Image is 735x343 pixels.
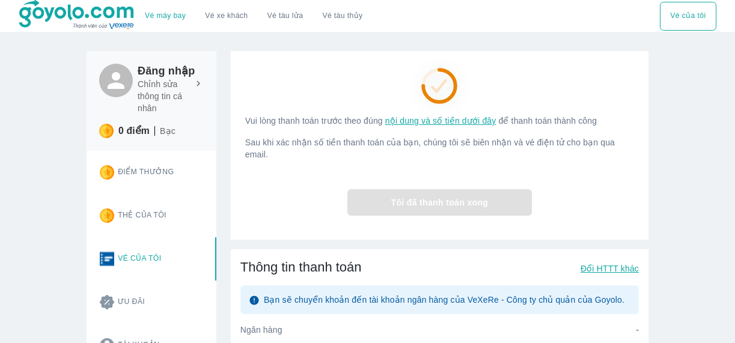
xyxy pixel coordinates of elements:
[138,78,188,114] p: Chỉnh sửa thông tin cá nhân
[100,165,114,180] img: star
[100,295,114,309] img: promotion
[385,116,496,126] span: nội dung và số tiền dưới đây
[660,2,716,31] button: Vé của tôi
[660,2,716,31] div: choose transportation mode
[135,2,372,31] div: choose transportation mode
[264,294,624,306] p: Bạn sẽ chuyển khoản đến tài khoản ngân hàng của VeXeRe - Công ty chủ quản của Goyolo.
[240,324,440,336] p: Ngân hàng
[90,194,216,237] button: Thẻ của tôi
[100,208,114,223] img: star
[90,281,216,324] button: Ưu đãi
[258,2,313,31] a: Vé tàu lửa
[313,2,372,31] button: Vé tàu thủy
[145,11,186,20] a: Vé máy bay
[138,64,204,78] h6: Đăng nhập
[90,151,216,194] button: Điểm thưởng
[90,237,216,281] button: Vé của tôi
[439,324,639,336] p: -
[160,125,175,137] p: Bạc
[245,115,634,160] p: Vui lòng thanh toán trước theo đúng để thanh toán thành công Sau khi xác nhận số tiền thanh toán ...
[240,259,362,276] span: Thông tin thanh toán
[581,263,639,275] p: Đổi HTTT khác
[100,252,114,266] img: ticket
[99,124,114,138] img: star
[205,11,248,20] a: Vé xe khách
[118,125,150,137] p: 0 điểm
